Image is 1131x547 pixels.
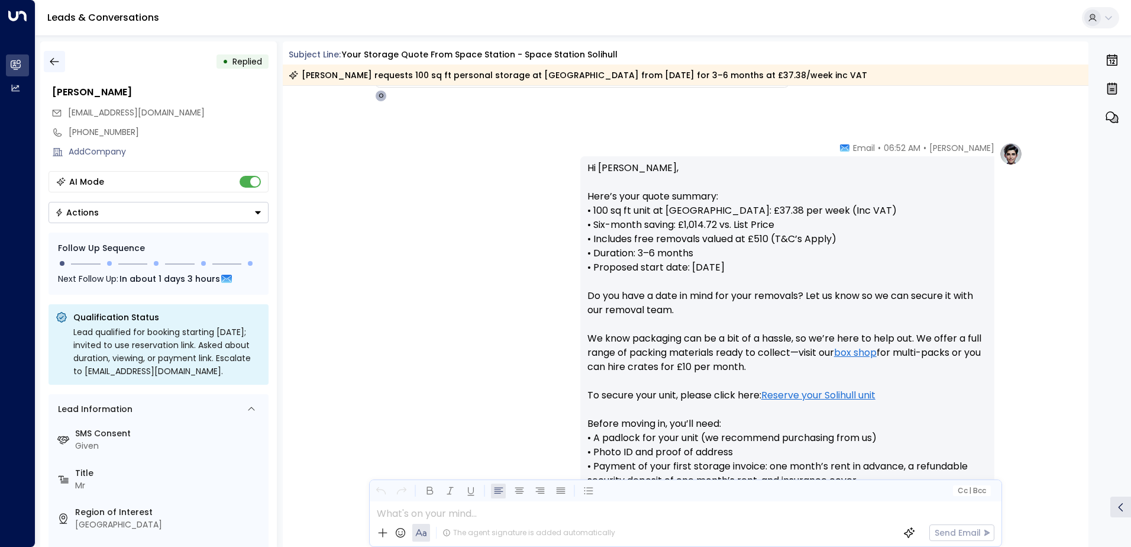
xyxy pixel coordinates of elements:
div: Actions [55,207,99,218]
span: Replied [232,56,262,67]
a: Leads & Conversations [47,11,159,24]
div: [GEOGRAPHIC_DATA] [75,519,264,531]
p: Qualification Status [73,311,261,323]
div: O [375,90,387,102]
div: Mr [75,480,264,492]
span: 06:52 AM [884,142,920,154]
div: [PERSON_NAME] [52,85,269,99]
a: box shop [834,346,877,360]
div: AddCompany [69,146,269,158]
img: profile-logo.png [999,142,1023,166]
div: Lead Information [54,403,133,416]
a: Reserve your Solihull unit [761,388,875,403]
span: In about 1 days 3 hours [119,272,220,285]
div: • [222,51,228,72]
div: Lead qualified for booking starting [DATE]; invited to use reservation link. Asked about duration... [73,326,261,378]
div: Given [75,440,264,452]
label: Title [75,467,264,480]
p: Hi [PERSON_NAME], Here’s your quote summary: • 100 sq ft unit at [GEOGRAPHIC_DATA]: £37.38 per we... [587,161,987,545]
span: hugoforrester@gmail.com [68,107,205,119]
div: [PHONE_NUMBER] [69,126,269,139]
button: Actions [49,202,269,223]
div: Follow Up Sequence [58,242,259,255]
label: SMS Consent [75,427,264,440]
span: [EMAIL_ADDRESS][DOMAIN_NAME] [68,107,205,118]
div: [PERSON_NAME] requests 100 sq ft personal storage at [GEOGRAPHIC_DATA] from [DATE] for 3–6 months... [289,69,867,81]
div: The agent signature is added automatically [442,527,615,538]
div: Button group with a nested menu [49,202,269,223]
label: Region of Interest [75,506,264,519]
span: Email [853,142,875,154]
div: Next Follow Up: [58,272,259,285]
div: AI Mode [69,176,104,188]
span: • [923,142,926,154]
button: Redo [394,484,409,498]
span: • [878,142,881,154]
span: | [969,487,971,495]
button: Undo [373,484,388,498]
span: Cc Bcc [957,487,985,495]
span: [PERSON_NAME] [929,142,994,154]
div: Your storage quote from Space Station - Space Station Solihull [342,49,618,61]
span: Subject Line: [289,49,341,60]
button: Cc|Bcc [952,485,990,497]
